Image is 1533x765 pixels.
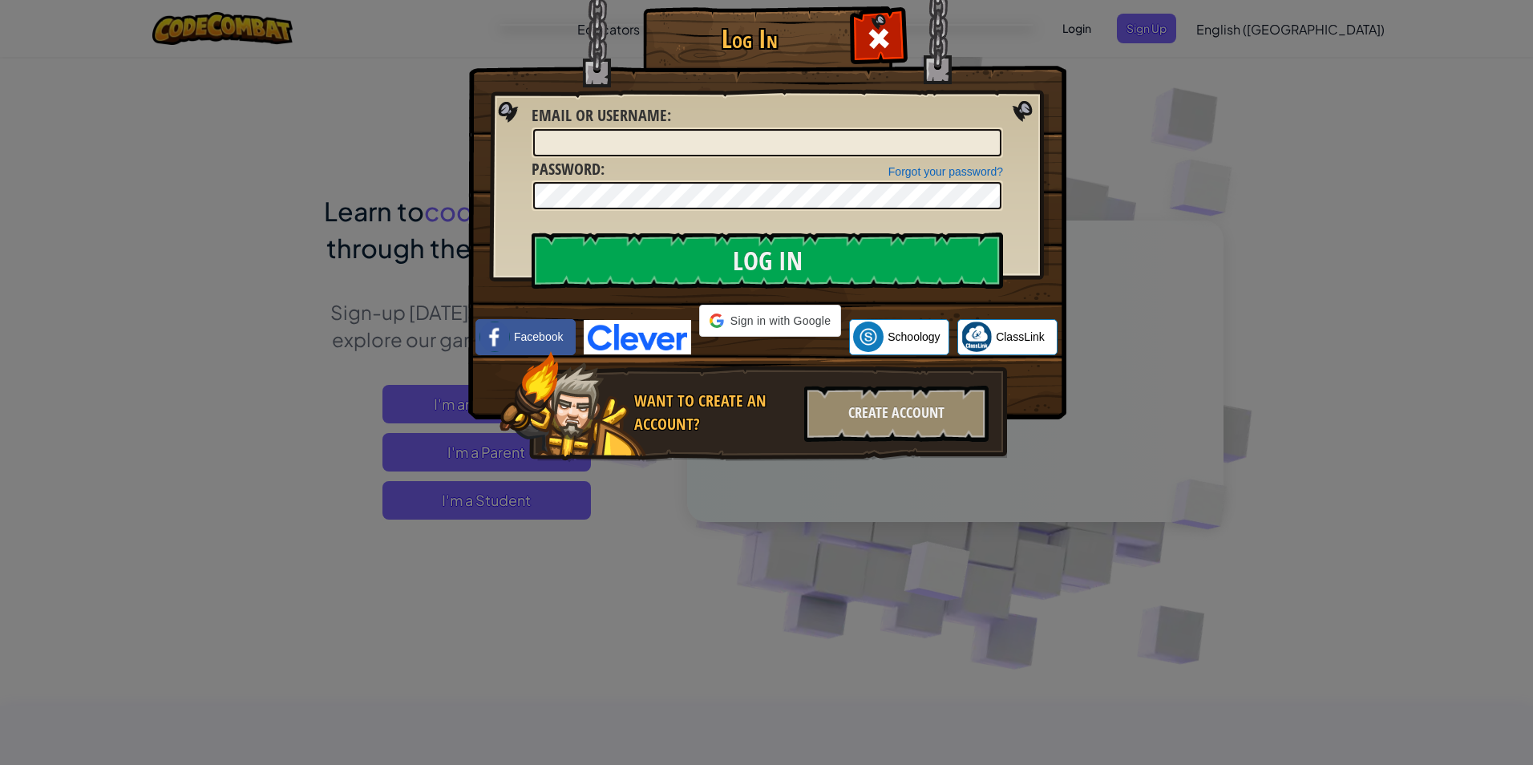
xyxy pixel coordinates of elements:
[514,329,563,345] span: Facebook
[634,390,795,435] div: Want to create an account?
[532,233,1003,289] input: Log In
[584,320,691,354] img: clever-logo-blue.png
[532,158,605,181] label: :
[996,329,1045,345] span: ClassLink
[532,104,667,126] span: Email or Username
[888,165,1003,178] a: Forgot your password?
[647,25,851,53] h1: Log In
[479,322,510,352] img: facebook_small.png
[961,322,992,352] img: classlink-logo-small.png
[699,305,841,337] div: Sign in with Google
[888,329,940,345] span: Schoology
[691,335,849,370] iframe: Sign in with Google Button
[730,313,831,329] span: Sign in with Google
[853,322,884,352] img: schoology.png
[532,158,601,180] span: Password
[804,386,989,442] div: Create Account
[532,104,671,127] label: :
